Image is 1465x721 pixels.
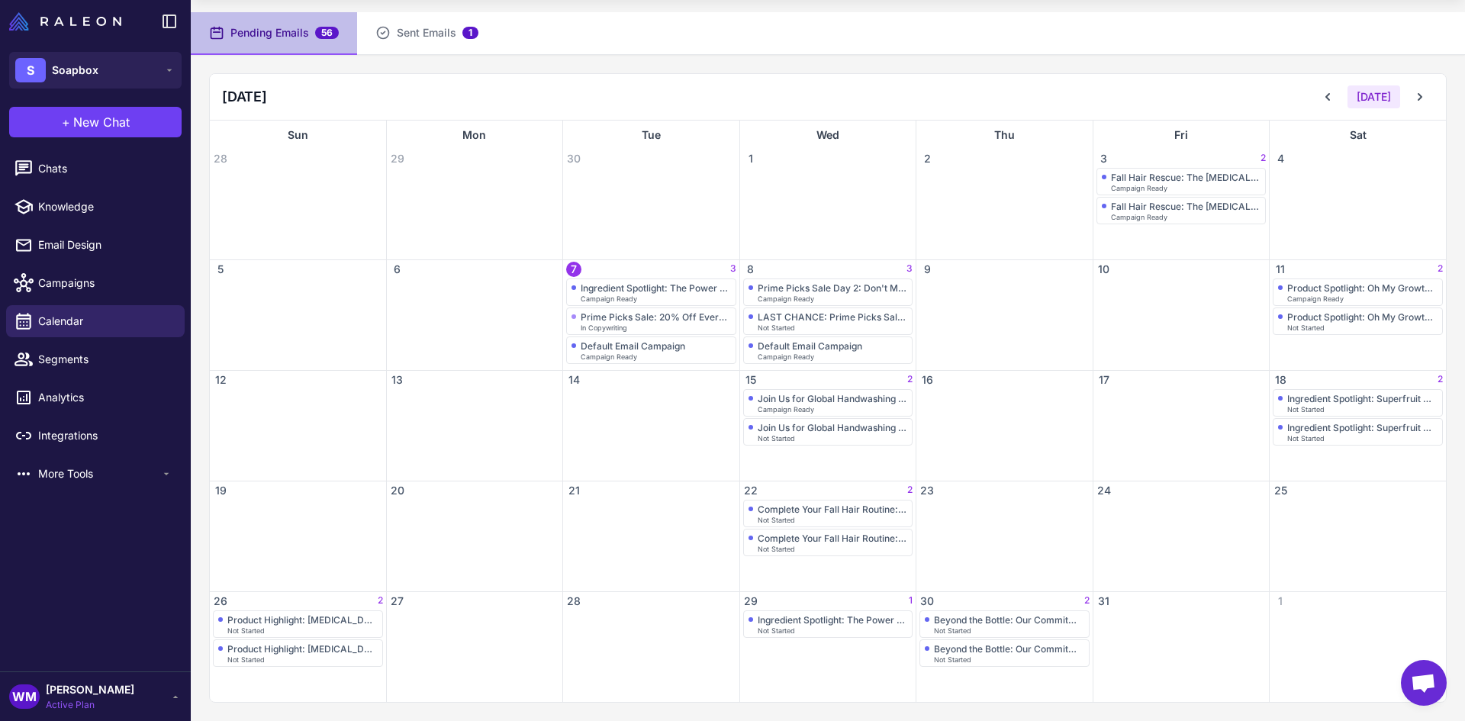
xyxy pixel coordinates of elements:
[1287,295,1344,302] span: Campaign Ready
[758,324,795,331] span: Not Started
[1111,185,1167,192] span: Campaign Ready
[919,262,935,277] span: 9
[1096,483,1112,498] span: 24
[38,465,160,482] span: More Tools
[758,614,908,626] div: Ingredient Spotlight: The Power of [MEDICAL_DATA] for Hair Growth
[213,151,228,166] span: 28
[222,86,267,107] h2: [DATE]
[581,295,637,302] span: Campaign Ready
[730,262,736,277] span: 3
[758,435,795,442] span: Not Started
[1096,151,1112,166] span: 3
[390,372,405,388] span: 13
[563,121,739,150] div: Tue
[566,594,581,609] span: 28
[315,27,339,39] span: 56
[758,353,814,360] span: Campaign Ready
[934,627,971,634] span: Not Started
[1270,121,1446,150] div: Sat
[758,422,908,433] div: Join Us for Global Handwashing Day
[743,483,758,498] span: 22
[227,627,265,634] span: Not Started
[6,420,185,452] a: Integrations
[15,58,46,82] div: S
[566,372,581,388] span: 14
[1287,435,1325,442] span: Not Started
[758,295,814,302] span: Campaign Ready
[919,594,935,609] span: 30
[758,311,908,323] div: LAST CHANCE: Prime Picks Sale Ends Tonight!
[213,262,228,277] span: 5
[916,121,1093,150] div: Thu
[1096,262,1112,277] span: 10
[9,12,121,31] img: Raleon Logo
[919,151,935,166] span: 2
[46,681,134,698] span: [PERSON_NAME]
[1287,406,1325,413] span: Not Started
[758,517,795,523] span: Not Started
[390,483,405,498] span: 20
[1096,594,1112,609] span: 31
[581,324,627,331] span: In Copywriting
[9,684,40,709] div: WM
[38,389,172,406] span: Analytics
[907,372,913,388] span: 2
[390,262,405,277] span: 6
[907,483,913,498] span: 2
[743,594,758,609] span: 29
[1111,172,1261,183] div: Fall Hair Rescue: The [MEDICAL_DATA] & Superfruit Solution
[1084,594,1090,609] span: 2
[581,311,731,323] div: Prime Picks Sale: 20% Off Everything Starts Now!
[38,351,172,368] span: Segments
[227,656,265,663] span: Not Started
[6,381,185,414] a: Analytics
[1287,422,1438,433] div: Ingredient Spotlight: Superfruit Complex for Hair Vitality
[1347,85,1400,108] button: [DATE]
[566,151,581,166] span: 30
[6,267,185,299] a: Campaigns
[581,340,685,352] div: Default Email Campaign
[758,340,862,352] div: Default Email Campaign
[6,229,185,261] a: Email Design
[743,372,758,388] span: 15
[62,113,70,131] span: +
[38,237,172,253] span: Email Design
[758,406,814,413] span: Campaign Ready
[906,262,913,277] span: 3
[1438,372,1443,388] span: 2
[38,160,172,177] span: Chats
[1287,282,1438,294] div: Product Spotlight: Oh My Growth Vitamin Booster Treatment
[213,483,228,498] span: 19
[357,12,497,55] button: Sent Emails1
[52,62,98,79] span: Soapbox
[213,372,228,388] span: 12
[6,191,185,223] a: Knowledge
[566,262,581,277] span: 7
[462,27,478,39] span: 1
[1261,151,1266,166] span: 2
[38,275,172,291] span: Campaigns
[758,546,795,552] span: Not Started
[740,121,916,150] div: Wed
[1401,660,1447,706] div: Open chat
[1111,201,1261,212] div: Fall Hair Rescue: The [MEDICAL_DATA] & Superfruit Solution
[1273,151,1288,166] span: 4
[73,113,130,131] span: New Chat
[919,372,935,388] span: 16
[566,483,581,498] span: 21
[1287,311,1438,323] div: Product Spotlight: Oh My Growth Vitamin Booster Treatment
[1111,214,1167,220] span: Campaign Ready
[758,282,908,294] div: Prime Picks Sale Day 2: Don't Miss 20% Off Everything
[758,504,908,515] div: Complete Your Fall Hair Routine: [MEDICAL_DATA] Collection Bundle
[1273,262,1288,277] span: 11
[743,151,758,166] span: 1
[1093,121,1270,150] div: Fri
[934,614,1084,626] div: Beyond the Bottle: Our Commitment to You & the Planet
[9,12,127,31] a: Raleon Logo
[1273,372,1288,388] span: 18
[227,614,378,626] div: Product Highlight: [MEDICAL_DATA] & Mint Scalp Balancing Collection
[909,594,913,609] span: 1
[919,483,935,498] span: 23
[934,643,1084,655] div: Beyond the Bottle: Our Commitment to You & the Planet
[1096,372,1112,388] span: 17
